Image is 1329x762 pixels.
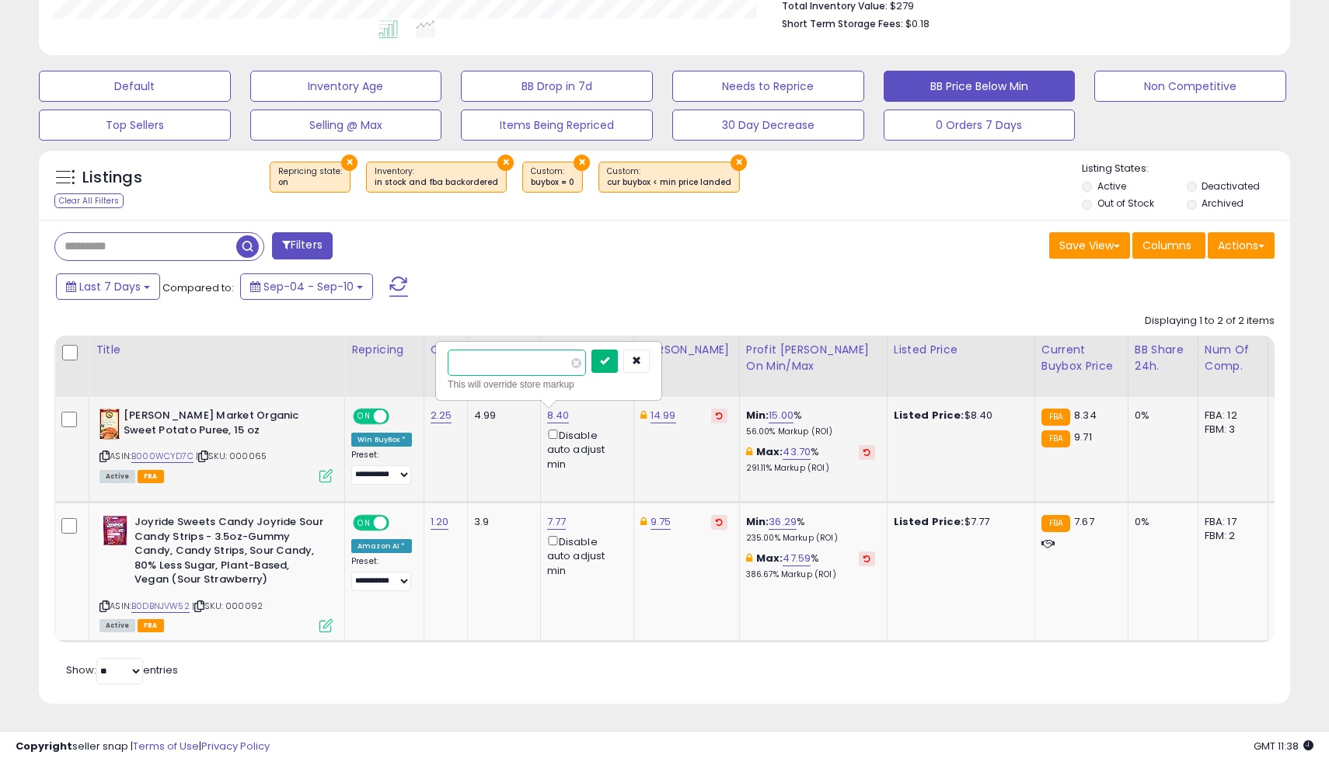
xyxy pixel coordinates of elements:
a: 43.70 [783,444,811,460]
div: Profit [PERSON_NAME] on Min/Max [746,342,881,374]
a: 8.40 [547,408,570,423]
button: Top Sellers [39,110,231,141]
a: B0DBNJVW52 [131,600,190,613]
div: ASIN: [99,515,333,630]
div: Repricing [351,342,417,358]
button: Items Being Repriced [461,110,653,141]
button: × [574,155,590,171]
small: FBA [1041,430,1070,447]
span: 8.34 [1074,408,1097,423]
div: Listed Price [894,342,1028,358]
div: FBM: 3 [1205,423,1256,437]
div: % [746,445,875,474]
span: | SKU: 000092 [192,600,263,612]
button: × [497,155,514,171]
label: Archived [1202,197,1244,210]
div: Disable auto adjust min [547,426,622,471]
img: 51jKuRcaFdL._SL40_.jpg [99,409,120,440]
a: 14.99 [651,408,676,423]
button: BB Price Below Min [884,71,1076,102]
span: FBA [138,619,164,632]
span: All listings currently available for purchase on Amazon [99,470,135,483]
b: Listed Price: [894,408,964,423]
span: 7.67 [1074,514,1094,529]
div: Amazon AI * [351,539,412,553]
div: seller snap | | [16,739,270,754]
button: BB Drop in 7d [461,71,653,102]
div: FBM: 2 [1205,529,1256,543]
th: The percentage added to the cost of goods (COGS) that forms the calculator for Min & Max prices. [739,336,887,397]
button: 30 Day Decrease [672,110,864,141]
span: Custom: [531,165,574,189]
span: Sep-04 - Sep-10 [263,279,354,294]
p: 235.00% Markup (ROI) [746,533,875,544]
span: | SKU: 000065 [196,450,267,462]
span: ON [354,517,374,530]
label: Deactivated [1202,179,1260,193]
b: [PERSON_NAME] Market Organic Sweet Potato Puree, 15 oz [124,409,312,441]
button: Needs to Reprice [672,71,864,102]
small: FBA [1041,409,1070,426]
button: Sep-04 - Sep-10 [240,273,373,300]
div: 0% [1135,409,1186,423]
button: Non Competitive [1094,71,1286,102]
label: Out of Stock [1097,197,1154,210]
div: 3.9 [474,515,528,529]
span: Columns [1142,238,1191,253]
div: This will override store markup [448,377,650,392]
a: 47.59 [783,551,811,566]
button: Inventory Age [250,71,442,102]
div: 0% [1135,515,1186,529]
button: Filters [272,232,333,259]
b: Listed Price: [894,514,964,529]
img: 51YCuYv9IrL._SL40_.jpg [99,515,131,546]
a: 7.77 [547,514,567,530]
p: Listing States: [1082,162,1289,176]
div: Preset: [351,556,412,591]
div: Current Buybox Price [1041,342,1121,374]
button: Last 7 Days [56,273,160,300]
span: Show: entries [66,663,178,677]
div: Preset: [351,450,412,485]
div: % [746,515,875,544]
p: 56.00% Markup (ROI) [746,426,875,437]
div: in stock and fba backordered [375,177,498,188]
small: Avg Win Price. [1275,374,1284,388]
div: [PERSON_NAME] [640,342,733,358]
b: Min: [746,408,769,423]
div: FBA: 12 [1205,409,1256,423]
div: $7.77 [894,515,1023,529]
span: Last 7 Days [79,279,141,294]
b: Max: [756,444,783,459]
span: Inventory : [375,165,498,189]
div: on [278,177,342,188]
div: Num of Comp. [1205,342,1261,374]
button: Default [39,71,231,102]
h5: Listings [82,167,142,189]
div: Displaying 1 to 2 of 2 items [1145,314,1275,329]
button: Selling @ Max [250,110,442,141]
button: 0 Orders 7 Days [884,110,1076,141]
div: Disable auto adjust min [547,533,622,578]
a: Terms of Use [133,739,199,753]
b: Min: [746,514,769,529]
div: % [746,551,875,580]
span: 9.71 [1074,430,1092,444]
a: 9.75 [651,514,671,530]
button: × [731,155,747,171]
div: Cost [431,342,461,358]
p: 291.11% Markup (ROI) [746,463,875,474]
span: Custom: [607,165,731,189]
span: 2025-09-18 11:38 GMT [1254,739,1313,753]
span: OFF [387,517,412,530]
button: × [341,155,358,171]
span: All listings currently available for purchase on Amazon [99,619,135,632]
b: Short Term Storage Fees: [782,17,903,30]
b: Max: [756,551,783,565]
p: 386.67% Markup (ROI) [746,569,875,580]
span: $0.18 [905,16,930,31]
div: FBA: 17 [1205,515,1256,529]
div: ASIN: [99,409,333,481]
div: Title [96,342,338,358]
div: cur buybox < min price landed [607,177,731,188]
